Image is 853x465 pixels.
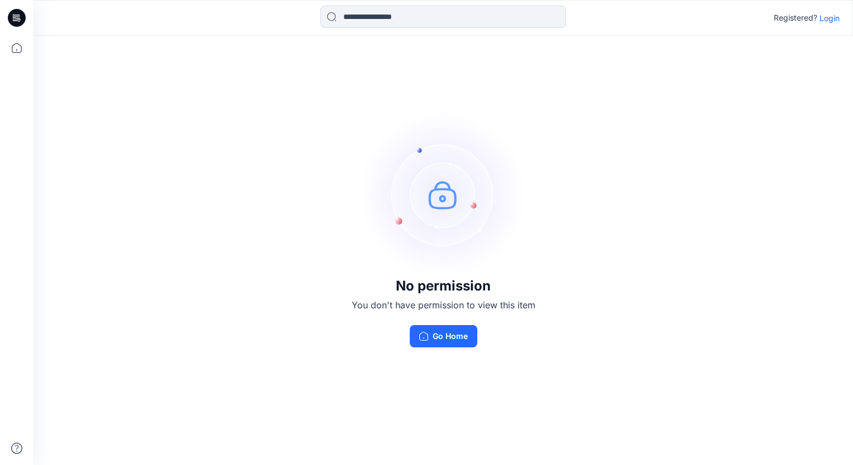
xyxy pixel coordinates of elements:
[820,12,840,24] p: Login
[352,278,535,294] h3: No permission
[360,111,527,278] img: no-perm.svg
[410,325,477,347] button: Go Home
[352,298,535,312] p: You don't have permission to view this item
[774,11,817,25] p: Registered?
